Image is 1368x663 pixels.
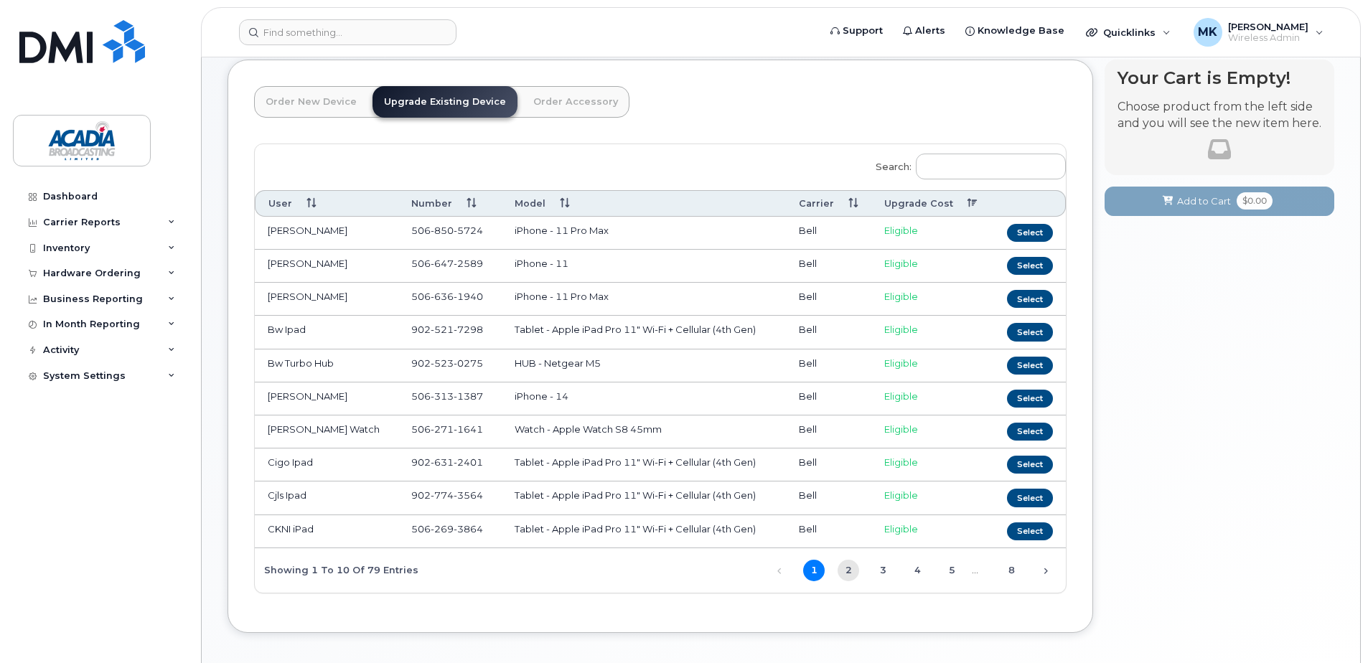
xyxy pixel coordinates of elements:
[786,515,871,548] td: Bell
[255,316,398,349] td: Bw Ipad
[1228,32,1308,44] span: Wireless Admin
[255,558,418,582] div: Showing 1 to 10 of 79 entries
[884,324,918,335] span: Eligible
[838,560,859,581] a: 2
[884,291,918,302] span: Eligible
[255,415,398,448] td: [PERSON_NAME] Watch
[786,316,871,349] td: Bell
[411,523,483,535] span: 506
[786,448,871,481] td: Bell
[1001,560,1022,581] a: 8
[893,17,955,45] a: Alerts
[454,324,483,335] span: 7298
[820,17,893,45] a: Support
[1007,290,1053,308] button: Select
[431,456,454,468] span: 631
[866,144,1066,184] label: Search:
[254,86,368,118] a: Order New Device
[502,349,786,382] td: HUB - Netgear M5
[1076,18,1181,47] div: Quicklinks
[1228,21,1308,32] span: [PERSON_NAME]
[1177,194,1231,208] span: Add to Cart
[454,390,483,402] span: 1387
[431,225,454,236] span: 850
[872,560,894,581] a: 3
[962,564,988,575] span: …
[1007,257,1053,275] button: Select
[871,190,991,217] th: Upgrade Cost: activate to sort column descending
[941,560,962,581] a: 5
[454,258,483,269] span: 2589
[1118,99,1321,132] p: Choose product from the left side and you will see the new item here.
[906,560,928,581] a: 4
[502,415,786,448] td: Watch - Apple Watch S8 45mm
[1105,187,1334,216] button: Add to Cart $0.00
[884,390,918,402] span: Eligible
[884,357,918,369] span: Eligible
[431,489,454,501] span: 774
[522,86,629,118] a: Order Accessory
[411,423,483,435] span: 506
[884,258,918,269] span: Eligible
[431,390,454,402] span: 313
[502,250,786,283] td: iPhone - 11
[502,316,786,349] td: Tablet - Apple iPad Pro 11" Wi-Fi + Cellular (4th Gen)
[411,225,483,236] span: 506
[255,283,398,316] td: [PERSON_NAME]
[978,24,1064,38] span: Knowledge Base
[1007,522,1053,540] button: Select
[255,448,398,481] td: Cigo Ipad
[884,225,918,236] span: Eligible
[786,415,871,448] td: Bell
[1007,423,1053,441] button: Select
[786,190,871,217] th: Carrier: activate to sort column ascending
[411,456,483,468] span: 902
[884,423,918,435] span: Eligible
[431,324,454,335] span: 521
[398,190,502,217] th: Number: activate to sort column ascending
[1035,560,1057,582] a: Next
[786,250,871,283] td: Bell
[454,489,483,501] span: 3564
[786,382,871,415] td: Bell
[1198,24,1217,41] span: MK
[454,456,483,468] span: 2401
[502,481,786,514] td: Tablet - Apple iPad Pro 11" Wi-Fi + Cellular (4th Gen)
[255,382,398,415] td: [PERSON_NAME]
[884,523,918,535] span: Eligible
[884,489,918,501] span: Eligible
[884,456,918,468] span: Eligible
[454,225,483,236] span: 5724
[803,560,825,581] a: 1
[411,390,483,402] span: 506
[1007,224,1053,242] button: Select
[769,560,790,582] a: Previous
[1103,27,1156,38] span: Quicklinks
[1007,323,1053,341] button: Select
[411,324,483,335] span: 902
[454,291,483,302] span: 1940
[1007,489,1053,507] button: Select
[502,283,786,316] td: iPhone - 11 Pro Max
[255,217,398,250] td: [PERSON_NAME]
[255,250,398,283] td: [PERSON_NAME]
[255,481,398,514] td: Cjls Ipad
[1007,456,1053,474] button: Select
[502,190,786,217] th: Model: activate to sort column ascending
[955,17,1074,45] a: Knowledge Base
[916,154,1066,179] input: Search:
[502,448,786,481] td: Tablet - Apple iPad Pro 11" Wi-Fi + Cellular (4th Gen)
[411,357,483,369] span: 902
[431,523,454,535] span: 269
[373,86,517,118] a: Upgrade Existing Device
[502,515,786,548] td: Tablet - Apple iPad Pro 11" Wi-Fi + Cellular (4th Gen)
[502,382,786,415] td: iPhone - 14
[786,481,871,514] td: Bell
[843,24,883,38] span: Support
[915,24,945,38] span: Alerts
[786,349,871,382] td: Bell
[239,19,456,45] input: Find something...
[1007,390,1053,408] button: Select
[411,489,483,501] span: 902
[431,357,454,369] span: 523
